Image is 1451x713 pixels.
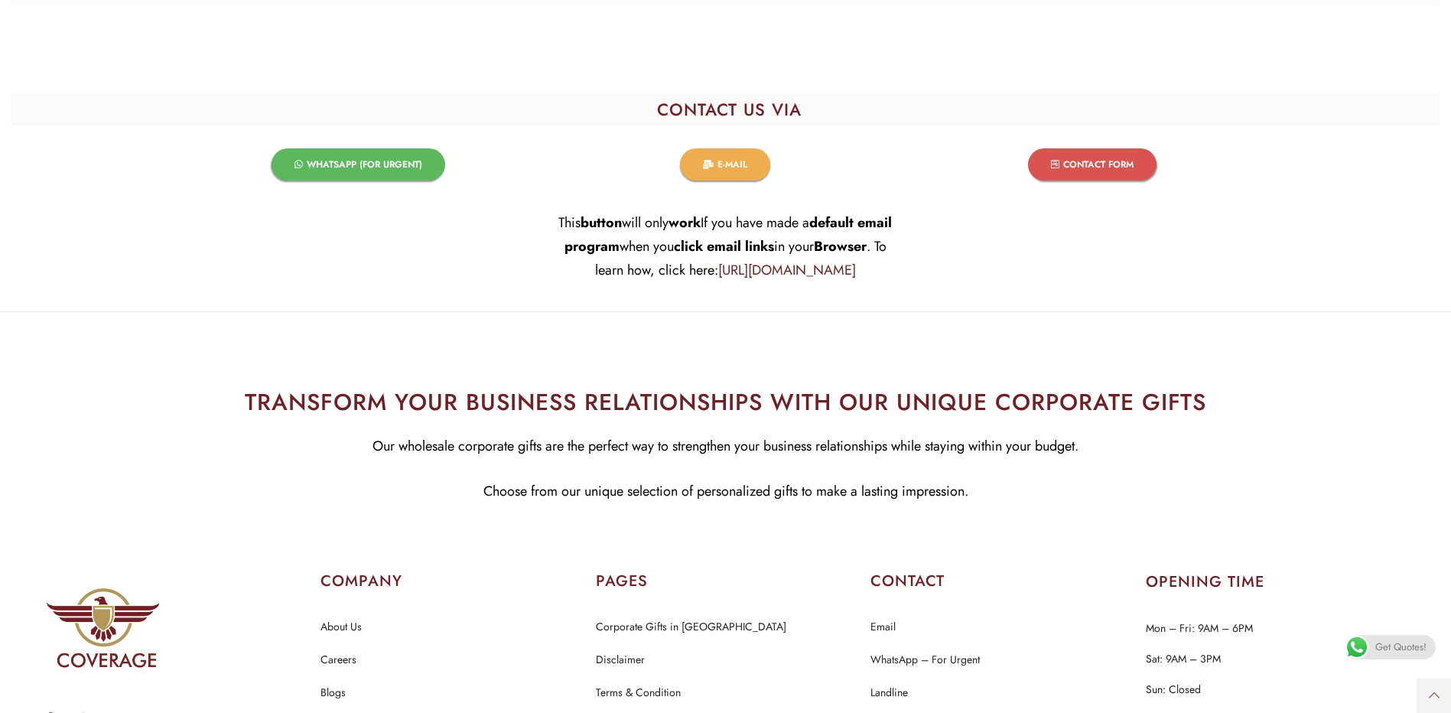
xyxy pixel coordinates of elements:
[674,236,774,256] strong: click email links
[1146,575,1405,590] h2: OPENING TIME
[1028,148,1157,181] a: CONTACT FORM​
[11,435,1440,458] p: Our wholesale corporate gifts are the perfect way to strengthen your business relationships while...
[718,260,856,280] a: [URL][DOMAIN_NAME]
[19,101,1440,118] h2: CONTACT US VIA​
[596,683,681,703] a: Terms & Condition
[11,480,1440,503] p: Choose from our unique selection of personalized gifts to make a lasting impression.
[320,683,346,703] a: Blogs
[596,571,855,592] h2: PAGES
[814,236,867,256] strong: Browser
[596,650,645,670] a: Disclaimer
[581,213,622,233] strong: button
[1063,160,1134,169] span: CONTACT FORM​
[549,211,901,282] p: This will only If you have made a when you in your . To learn how, click here:
[596,617,786,637] a: Corporate Gifts in [GEOGRAPHIC_DATA]
[669,213,701,233] strong: work
[717,160,747,169] span: E-MAIL​
[870,683,908,703] a: Landline
[11,385,1440,419] h2: TRANSFORM YOUR BUSINESS RELATIONSHIPS WITH OUR UNIQUE CORPORATE GIFTS
[680,148,770,181] a: E-MAIL​
[272,148,445,181] a: WHATSAPP (FOR URGENT)​
[320,617,362,637] a: About Us
[320,571,580,592] h2: COMPANY
[320,650,356,670] a: Careers
[870,650,980,670] a: WhatsApp – For Urgent
[1375,635,1427,659] span: Get Quotes!
[870,571,1130,592] h2: CONTACT
[1146,613,1405,705] p: Mon – Fri: 9AM – 6PM Sat: 9AM – 3PM Sun: Closed
[307,160,422,169] span: WHATSAPP (FOR URGENT)​
[870,617,896,637] a: Email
